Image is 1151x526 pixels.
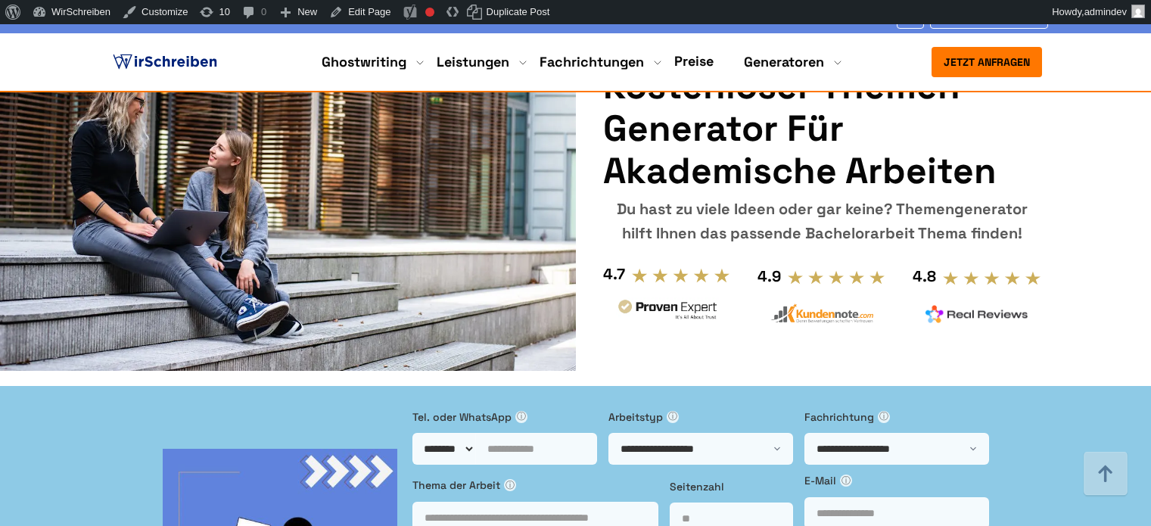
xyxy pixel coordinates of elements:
button: Jetzt anfragen [932,47,1042,77]
div: 4.7 [603,262,625,286]
a: Preise [674,52,714,70]
a: Leistungen [437,53,509,71]
img: provenexpert [616,297,719,325]
label: Thema der Arbeit [412,477,658,493]
span: ⓘ [504,479,516,491]
label: Tel. oder WhatsApp [412,409,597,425]
h1: Kostenloser Themen-Generator für akademische Arbeiten [603,65,1041,192]
div: Needs improvement [425,8,434,17]
div: 4.8 [913,264,936,288]
img: stars [787,269,886,286]
img: realreviews [925,305,1028,323]
img: button top [1083,452,1128,497]
label: Seitenzahl [670,478,793,495]
span: ⓘ [840,475,852,487]
div: Du hast zu viele Ideen oder gar keine? Themengenerator hilft Ihnen das passende Bachelorarbeit Th... [603,197,1041,245]
div: 4.9 [757,264,781,288]
img: stars [942,270,1041,287]
a: Ghostwriting [322,53,406,71]
img: stars [631,267,730,284]
span: ⓘ [515,411,527,423]
label: Arbeitstyp [608,409,793,425]
img: kundennote [770,303,873,324]
label: Fachrichtung [804,409,989,425]
span: admindev [1084,6,1127,17]
a: Fachrichtungen [540,53,644,71]
span: ⓘ [878,411,890,423]
label: E-Mail [804,472,989,489]
span: ⓘ [667,411,679,423]
img: logo ghostwriter-österreich [110,51,220,73]
a: Generatoren [744,53,824,71]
